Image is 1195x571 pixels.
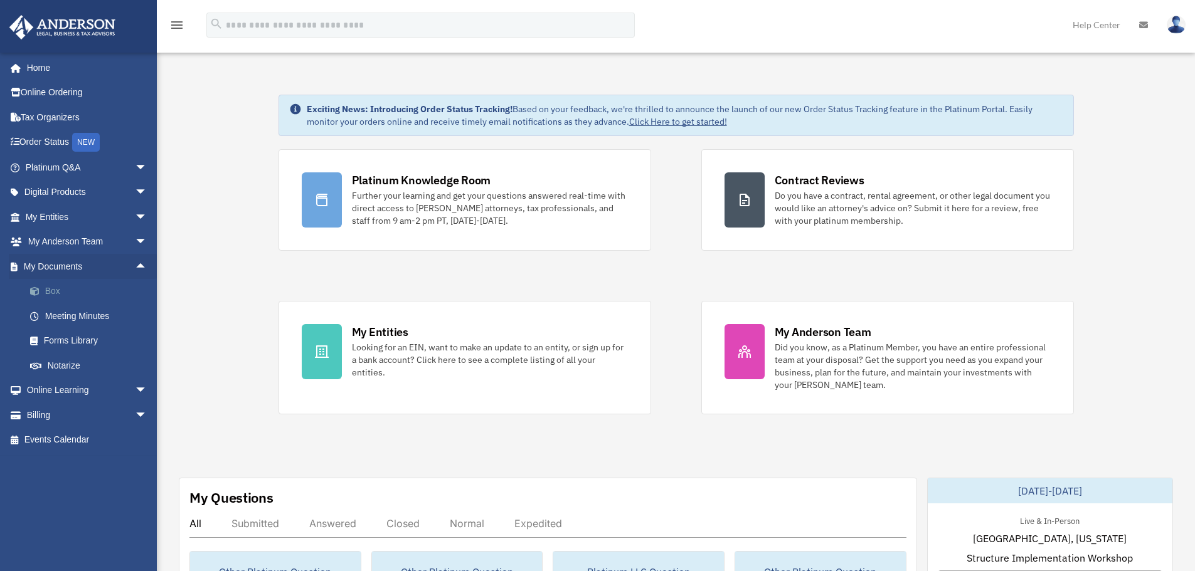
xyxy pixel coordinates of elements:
a: Meeting Minutes [18,303,166,328]
a: Box [18,279,166,304]
a: Events Calendar [9,427,166,453]
div: Contract Reviews [775,172,864,188]
a: Forms Library [18,328,166,354]
a: Tax Organizers [9,105,166,130]
img: Anderson Advisors Platinum Portal [6,15,119,39]
a: My Anderson Team Did you know, as a Platinum Member, you have an entire professional team at your... [701,301,1074,414]
a: Order StatusNEW [9,130,166,155]
img: User Pic [1167,16,1186,34]
div: Live & In-Person [1010,513,1090,526]
a: My Entitiesarrow_drop_down [9,204,166,229]
a: Online Learningarrow_drop_down [9,378,166,403]
strong: Exciting News: Introducing Order Status Tracking! [307,103,513,115]
div: Closed [386,517,420,530]
a: Click Here to get started! [629,116,727,127]
div: Answered [309,517,356,530]
a: Digital Productsarrow_drop_down [9,180,166,205]
a: Billingarrow_drop_down [9,402,166,427]
a: Notarize [18,353,166,378]
div: NEW [72,133,100,152]
div: Based on your feedback, we're thrilled to announce the launch of our new Order Status Tracking fe... [307,103,1063,128]
i: search [210,17,223,31]
div: All [189,517,201,530]
a: menu [169,22,184,33]
a: Platinum Knowledge Room Further your learning and get your questions answered real-time with dire... [279,149,651,251]
a: My Anderson Teamarrow_drop_down [9,229,166,254]
span: arrow_drop_down [135,180,160,206]
span: arrow_drop_down [135,204,160,230]
a: Platinum Q&Aarrow_drop_down [9,155,166,180]
a: Contract Reviews Do you have a contract, rental agreement, or other legal document you would like... [701,149,1074,251]
a: My Entities Looking for an EIN, want to make an update to an entity, or sign up for a bank accoun... [279,301,651,414]
div: Did you know, as a Platinum Member, you have an entire professional team at your disposal? Get th... [775,341,1051,391]
a: My Documentsarrow_drop_up [9,254,166,279]
div: Do you have a contract, rental agreement, or other legal document you would like an attorney's ad... [775,189,1051,227]
div: Submitted [231,517,279,530]
div: Normal [450,517,484,530]
div: Further your learning and get your questions answered real-time with direct access to [PERSON_NAM... [352,189,628,227]
div: My Questions [189,488,274,507]
span: arrow_drop_down [135,378,160,404]
a: Home [9,55,160,80]
span: arrow_drop_down [135,155,160,181]
div: Looking for an EIN, want to make an update to an entity, or sign up for a bank account? Click her... [352,341,628,379]
div: My Entities [352,324,408,340]
span: [GEOGRAPHIC_DATA], [US_STATE] [973,531,1127,546]
span: arrow_drop_down [135,229,160,255]
div: Platinum Knowledge Room [352,172,491,188]
span: arrow_drop_up [135,254,160,280]
span: arrow_drop_down [135,402,160,428]
span: Structure Implementation Workshop [967,550,1133,565]
div: Expedited [514,517,562,530]
div: [DATE]-[DATE] [928,478,1172,503]
i: menu [169,18,184,33]
div: My Anderson Team [775,324,871,340]
a: Online Ordering [9,80,166,105]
